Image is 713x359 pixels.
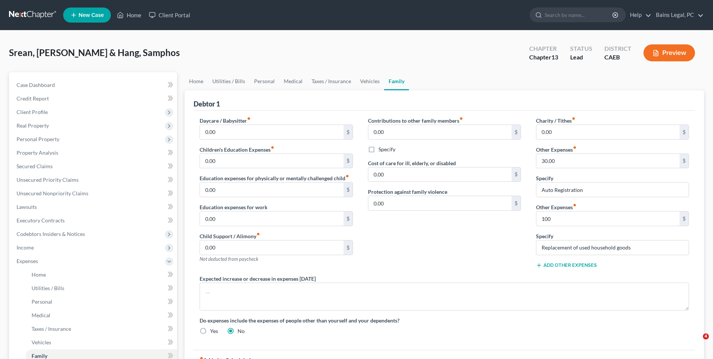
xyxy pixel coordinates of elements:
div: Chapter [529,53,558,62]
i: fiber_manual_record [345,174,349,178]
div: Status [570,44,592,53]
a: Vehicles [26,336,177,349]
i: fiber_manual_record [459,117,463,120]
div: $ [344,125,353,139]
i: fiber_manual_record [572,117,575,120]
a: Taxes / Insurance [26,322,177,336]
label: Specify [378,146,395,153]
span: Income [17,244,34,251]
a: Personal [26,295,177,309]
div: District [604,44,631,53]
span: Home [32,271,46,278]
label: Education expenses for work [200,203,268,211]
a: Client Portal [145,8,194,22]
span: Lawsuits [17,204,37,210]
a: Credit Report [11,92,177,105]
a: Unsecured Priority Claims [11,173,177,187]
input: -- [536,125,680,139]
span: Executory Contracts [17,217,65,224]
a: Home [113,8,145,22]
label: Education expenses for physically or mentally challenged child [200,174,349,182]
div: $ [344,240,353,255]
div: $ [680,211,689,226]
span: Personal [32,298,52,305]
span: Codebtors Insiders & Notices [17,231,85,237]
input: -- [200,240,343,255]
div: $ [512,167,521,182]
a: Personal [250,72,279,90]
label: Yes [210,327,218,335]
label: Specify [536,232,553,240]
span: Family [32,353,47,359]
div: $ [344,154,353,168]
a: Medical [26,309,177,322]
input: -- [368,125,512,139]
label: Expected increase or decrease in expenses [DATE] [200,275,316,283]
a: Home [185,72,208,90]
label: Do expenses include the expenses of people other than yourself and your dependents? [200,316,689,324]
span: Not deducted from paycheck [200,256,258,262]
input: -- [368,167,512,182]
div: $ [344,183,353,197]
i: fiber_manual_record [271,146,274,149]
span: Property Analysis [17,149,58,156]
div: $ [344,211,353,226]
a: Bains Legal, PC [652,8,704,22]
label: Daycare / Babysitter [200,117,251,125]
input: -- [200,211,343,226]
span: Case Dashboard [17,82,55,88]
span: Srean, [PERSON_NAME] & Hang, Samphos [9,47,180,58]
input: -- [536,154,680,168]
a: Family [384,72,409,90]
label: Charity / Tithes [536,117,575,125]
div: $ [512,125,521,139]
div: CAEB [604,53,631,62]
div: $ [680,125,689,139]
span: Medical [32,312,50,318]
div: Lead [570,53,592,62]
a: Taxes / Insurance [307,72,356,90]
input: -- [536,211,680,226]
label: Contributions to other family members [368,117,463,125]
input: Specify... [536,183,689,197]
span: Personal Property [17,136,59,142]
input: -- [200,183,343,197]
label: Protection against family violence [368,188,447,196]
div: Debtor 1 [194,99,220,108]
a: Unsecured Nonpriority Claims [11,187,177,200]
iframe: Intercom live chat [687,333,705,351]
a: Vehicles [356,72,384,90]
a: Utilities / Bills [208,72,250,90]
i: fiber_manual_record [573,146,577,149]
input: -- [368,196,512,210]
i: fiber_manual_record [247,117,251,120]
input: -- [200,154,343,168]
span: Utilities / Bills [32,285,64,291]
a: Case Dashboard [11,78,177,92]
label: Specify [536,174,553,182]
span: Real Property [17,122,49,129]
label: Children's Education Expenses [200,146,274,154]
a: Help [626,8,651,22]
div: $ [512,196,521,210]
span: Unsecured Nonpriority Claims [17,190,88,196]
input: Search by name... [545,8,613,22]
span: 13 [551,53,558,61]
span: Client Profile [17,109,48,115]
input: Specify... [536,240,689,255]
i: fiber_manual_record [573,203,577,207]
label: No [238,327,245,335]
i: fiber_manual_record [256,232,260,236]
a: Medical [279,72,307,90]
span: New Case [79,12,104,18]
span: Vehicles [32,339,51,345]
a: Lawsuits [11,200,177,214]
a: Utilities / Bills [26,281,177,295]
button: Preview [643,44,695,61]
span: Secured Claims [17,163,53,169]
a: Executory Contracts [11,214,177,227]
input: -- [200,125,343,139]
span: Unsecured Priority Claims [17,176,79,183]
label: Cost of care for ill, elderly, or disabled [368,159,456,167]
a: Property Analysis [11,146,177,160]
